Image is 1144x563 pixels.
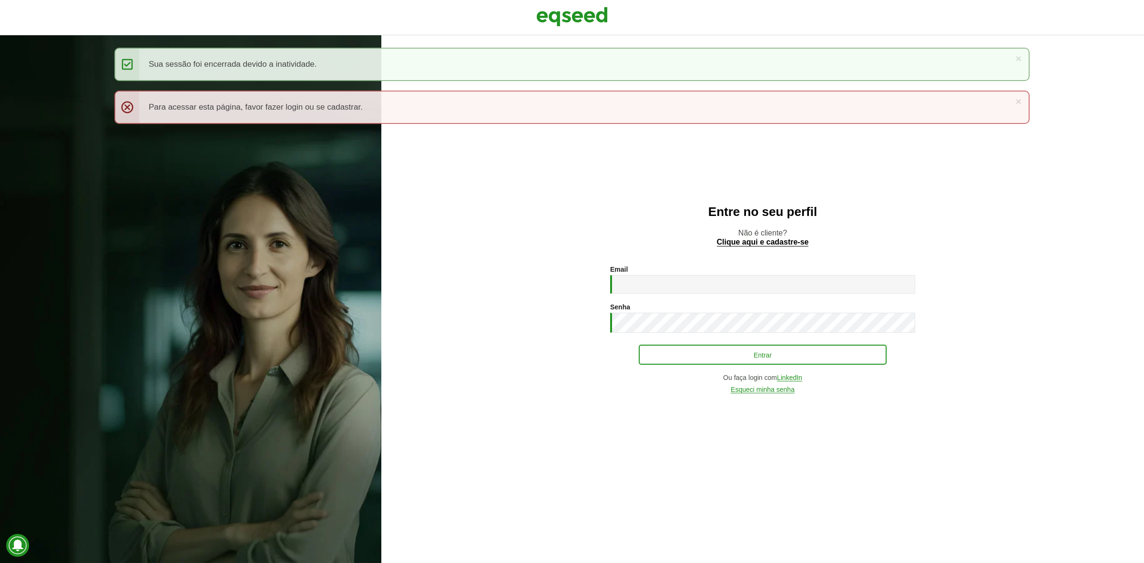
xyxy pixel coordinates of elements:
[400,205,1125,219] h2: Entre no seu perfil
[536,5,608,29] img: EqSeed Logo
[777,374,802,381] a: LinkedIn
[717,238,809,246] a: Clique aqui e cadastre-se
[1016,96,1021,106] a: ×
[610,266,628,273] label: Email
[639,345,887,365] button: Entrar
[731,386,795,393] a: Esqueci minha senha
[114,91,1030,124] div: Para acessar esta página, favor fazer login ou se cadastrar.
[114,48,1030,81] div: Sua sessão foi encerrada devido a inatividade.
[610,304,630,310] label: Senha
[400,228,1125,246] p: Não é cliente?
[1016,53,1021,63] a: ×
[610,374,915,381] div: Ou faça login com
